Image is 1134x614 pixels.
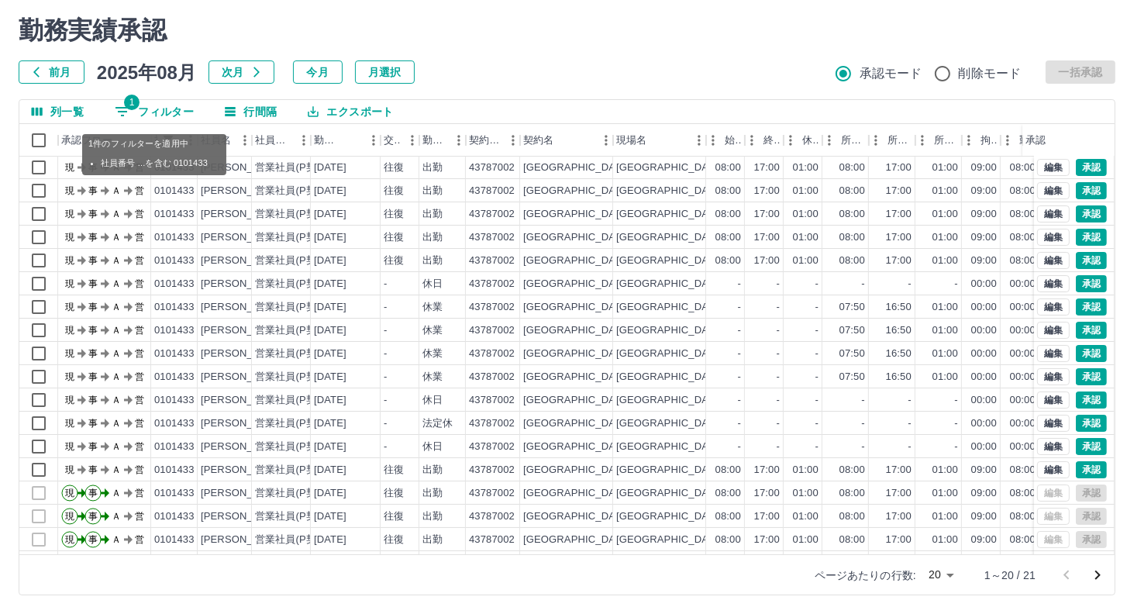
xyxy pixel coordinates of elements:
div: - [815,300,819,315]
div: 休憩 [802,124,819,157]
button: 承認 [1076,345,1107,362]
div: 1件のフィルターを適用中 [88,137,220,169]
button: 編集 [1037,205,1070,222]
div: 営業社員(P契約) [255,393,330,408]
div: [PERSON_NAME] [201,393,285,408]
text: Ａ [112,302,121,312]
div: 00:00 [971,347,997,361]
div: 01:00 [932,347,958,361]
div: 0101433 [154,230,195,245]
div: 承認 [1025,124,1046,157]
div: [PERSON_NAME] [201,277,285,291]
button: メニュー [447,129,470,152]
div: 営業社員(P契約) [255,323,330,338]
text: Ａ [112,348,121,359]
text: 現 [65,371,74,382]
div: 08:00 [715,207,741,222]
div: 休業 [422,300,443,315]
button: 次のページへ [1082,560,1113,591]
div: [GEOGRAPHIC_DATA] [523,207,630,222]
div: [PERSON_NAME] [201,323,285,338]
div: 00:00 [1010,300,1036,315]
div: 08:00 [1010,254,1036,268]
text: Ａ [112,371,121,382]
div: 営業社員(P契約) [255,254,330,268]
div: 16:50 [886,347,912,361]
div: - [955,277,958,291]
span: 削除モード [959,64,1022,83]
div: 17:00 [886,207,912,222]
text: 現 [65,232,74,243]
div: - [777,370,780,385]
div: [DATE] [314,207,346,222]
span: 1 [124,95,140,110]
div: 0101433 [154,370,195,385]
div: 出勤 [422,160,443,175]
div: [GEOGRAPHIC_DATA] [523,300,630,315]
div: 休憩 [784,124,822,157]
text: 事 [88,302,98,312]
div: 始業 [706,124,745,157]
text: 事 [88,325,98,336]
text: 営 [135,209,144,219]
div: 07:50 [839,347,865,361]
div: 出勤 [422,254,443,268]
div: 08:00 [715,184,741,198]
h2: 勤務実績承認 [19,16,1115,45]
div: 勤務日 [311,124,381,157]
div: 社員区分 [255,124,292,157]
div: 08:00 [715,230,741,245]
div: [GEOGRAPHIC_DATA] [523,184,630,198]
text: 現 [65,302,74,312]
text: 事 [88,348,98,359]
div: [GEOGRAPHIC_DATA]学校給食センター [616,230,805,245]
div: 承認 [1022,124,1103,157]
div: 所定休憩 [915,124,962,157]
text: 事 [88,371,98,382]
button: 承認 [1076,275,1107,292]
div: 08:00 [839,230,865,245]
button: 列選択 [19,100,96,123]
div: 17:00 [754,160,780,175]
text: 事 [88,232,98,243]
button: 承認 [1076,182,1107,199]
text: 営 [135,325,144,336]
div: 契約名 [520,124,613,157]
div: 43787002 [469,277,515,291]
button: メニュー [688,129,711,152]
div: 始業 [725,124,742,157]
button: 承認 [1076,392,1107,409]
div: 往復 [384,184,404,198]
div: 出勤 [422,184,443,198]
div: - [384,323,387,338]
text: 現 [65,185,74,196]
div: 営業社員(P契約) [255,277,330,291]
button: メニュー [233,129,257,152]
button: 承認 [1076,298,1107,316]
button: 編集 [1037,415,1070,432]
div: 07:50 [839,370,865,385]
div: 17:00 [754,207,780,222]
div: 08:00 [1010,184,1036,198]
h5: 2025年08月 [97,60,196,84]
div: 09:00 [971,160,997,175]
div: 43787002 [469,230,515,245]
div: 16:50 [886,323,912,338]
div: 16:50 [886,300,912,315]
div: 08:00 [1010,207,1036,222]
div: 社員名 [198,124,252,157]
button: 承認 [1076,252,1107,269]
button: 承認 [1076,368,1107,385]
div: 09:00 [971,184,997,198]
div: 00:00 [971,370,997,385]
div: - [384,347,387,361]
text: 営 [135,185,144,196]
div: 勤務区分 [422,124,447,157]
div: 01:00 [793,207,819,222]
div: [PERSON_NAME] [201,370,285,385]
div: - [815,370,819,385]
text: 営 [135,232,144,243]
div: 休業 [422,347,443,361]
button: 編集 [1037,275,1070,292]
div: [GEOGRAPHIC_DATA]学校給食センター [616,323,805,338]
